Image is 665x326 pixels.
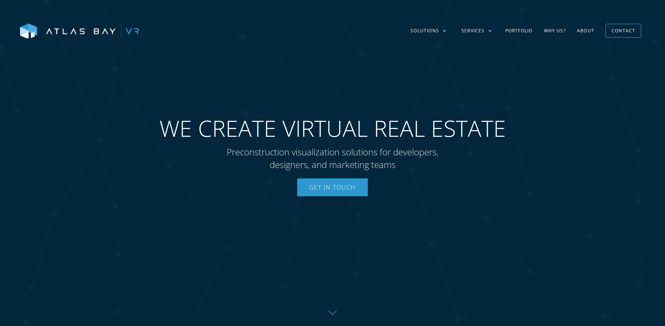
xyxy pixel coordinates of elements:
a: Why US? [538,20,571,42]
div: Contact [612,25,635,36]
img: Atlas Bay VR Logo [20,23,139,39]
a: About [571,20,600,42]
span: WE CREATE VIRTUAL REAL ESTATE [159,115,506,142]
div: Solutions [411,28,439,34]
div: Solutions [403,20,454,42]
div: Services [454,20,500,42]
a: Get In Touch [297,178,368,196]
div: Services [461,28,485,34]
a: Contact [606,24,641,38]
a: Portfolio [500,20,538,42]
p: Preconstruction visualization solutions for developers, designers, and marketing teams [212,146,453,171]
img: Down further on page [328,310,337,315]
